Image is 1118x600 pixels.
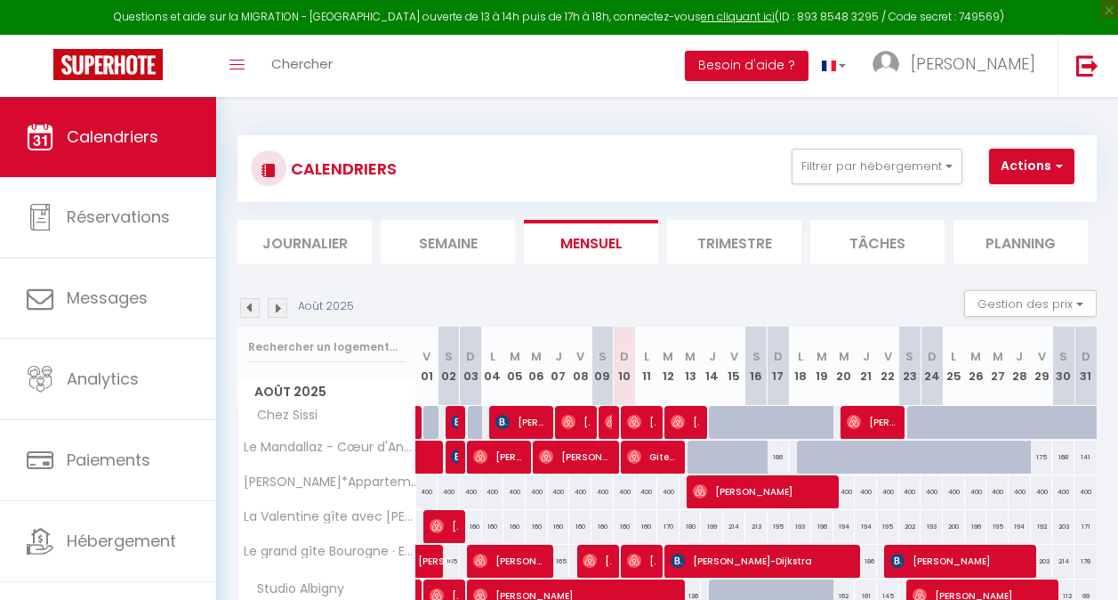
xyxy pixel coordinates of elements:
input: Rechercher un logement... [248,331,406,363]
span: [PERSON_NAME] [583,544,611,578]
div: 400 [635,475,657,508]
abbr: M [663,348,673,365]
th: 25 [943,327,965,406]
abbr: J [1016,348,1023,365]
div: 400 [965,475,987,508]
div: 400 [986,475,1009,508]
span: [PERSON_NAME] [605,405,612,439]
div: 400 [1031,475,1053,508]
li: Planning [953,220,1088,264]
li: Tâches [810,220,945,264]
div: 195 [986,510,1009,543]
span: Août 2025 [238,379,415,405]
img: logout [1076,54,1098,77]
abbr: V [1038,348,1046,365]
th: 04 [482,327,504,406]
div: 400 [1074,475,1097,508]
div: 400 [482,475,504,508]
div: 160 [548,510,570,543]
th: 02 [438,327,460,406]
abbr: D [1082,348,1090,365]
div: 203 [1052,510,1074,543]
th: 27 [986,327,1009,406]
li: Journalier [237,220,372,264]
th: 17 [768,327,790,406]
div: 400 [591,475,614,508]
div: 400 [877,475,899,508]
div: 400 [1009,475,1031,508]
div: 160 [460,510,482,543]
abbr: V [422,348,430,365]
span: La Valentine gîte avec [PERSON_NAME], gîte de charme avec [PERSON_NAME] [241,510,419,523]
span: [PERSON_NAME]-Dijkstra [671,544,849,578]
div: 199 [701,510,723,543]
div: 160 [482,510,504,543]
li: Trimestre [667,220,801,264]
th: 24 [921,327,943,406]
div: 160 [635,510,657,543]
div: 400 [614,475,636,508]
th: 15 [723,327,745,406]
div: 400 [1052,475,1074,508]
div: 203 [1031,545,1053,578]
div: 400 [899,475,921,508]
div: 160 [591,510,614,543]
abbr: S [1059,348,1067,365]
span: [PERSON_NAME] [430,509,458,543]
div: 213 [745,510,768,543]
abbr: L [798,348,803,365]
span: Réservations [67,206,170,228]
th: 07 [548,327,570,406]
div: 186 [768,441,790,474]
abbr: L [644,348,649,365]
span: [PERSON_NAME] [627,405,656,439]
th: 06 [526,327,548,406]
div: 160 [614,510,636,543]
th: 11 [635,327,657,406]
span: [PERSON_NAME] [693,474,828,508]
th: 16 [745,327,768,406]
abbr: L [490,348,495,365]
abbr: D [620,348,629,365]
span: [PERSON_NAME] [890,544,1026,578]
div: 192 [1031,510,1053,543]
div: 168 [1052,441,1074,474]
th: 05 [503,327,526,406]
span: [PERSON_NAME] [495,405,545,439]
p: Août 2025 [298,298,354,315]
th: 14 [701,327,723,406]
th: 01 [416,327,438,406]
div: 196 [965,510,987,543]
span: [PERSON_NAME] [847,405,897,439]
th: 13 [680,327,702,406]
abbr: V [730,348,738,365]
th: 10 [614,327,636,406]
abbr: J [555,348,562,365]
th: 03 [460,327,482,406]
div: 400 [943,475,965,508]
span: Paiements [67,449,150,471]
div: 400 [460,475,482,508]
span: Messages [67,287,148,309]
abbr: M [816,348,827,365]
div: 170 [657,510,680,543]
div: 400 [438,475,460,508]
span: Gites Haut [627,440,677,474]
abbr: D [928,348,937,365]
abbr: M [510,348,520,365]
div: 160 [503,510,526,543]
div: 171 [1074,510,1097,543]
div: 193 [789,510,811,543]
span: [PERSON_NAME]*Appartement à Guéliz*Carré Eden [241,475,419,489]
div: 194 [1009,510,1031,543]
span: [PERSON_NAME] [451,405,458,439]
th: 09 [591,327,614,406]
abbr: M [685,348,696,365]
span: [PERSON_NAME] [451,440,458,474]
th: 31 [1074,327,1097,406]
a: ... [PERSON_NAME] [859,35,1058,97]
h3: CALENDRIERS [286,149,397,189]
div: 202 [899,510,921,543]
abbr: D [774,348,783,365]
span: Studio Albigny [241,580,349,599]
